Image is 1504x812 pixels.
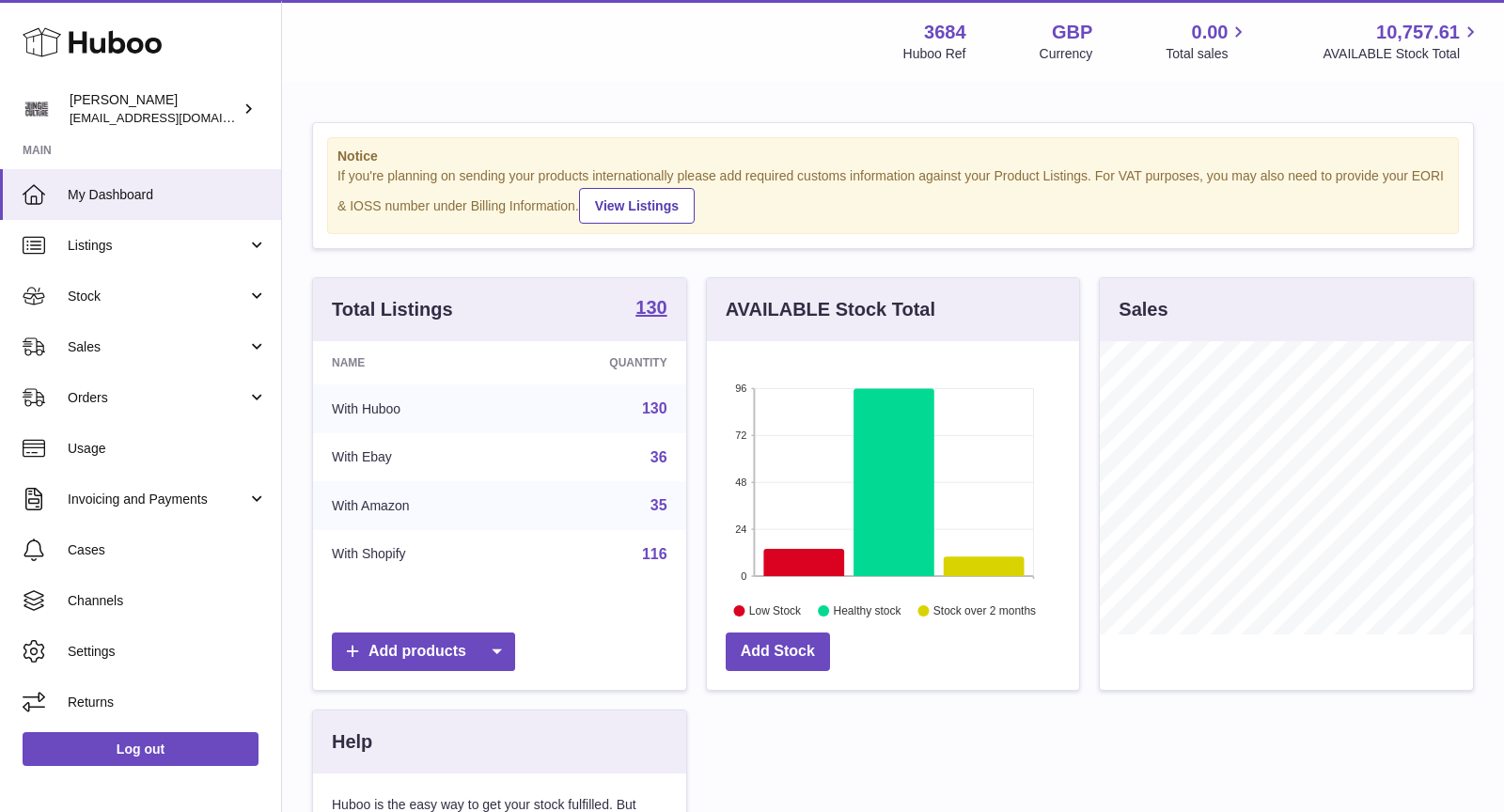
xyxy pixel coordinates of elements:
span: Channels [68,592,267,610]
div: [PERSON_NAME] [70,91,239,127]
a: 116 [642,546,667,562]
span: 10,757.61 [1376,20,1460,45]
a: 130 [642,400,667,416]
text: Stock over 2 months [933,604,1036,617]
div: Currency [1040,45,1093,63]
strong: 3684 [924,20,966,45]
span: [EMAIL_ADDRESS][DOMAIN_NAME] [70,110,276,125]
text: Low Stock [749,604,802,617]
text: 48 [735,476,746,488]
a: 35 [650,497,667,513]
a: Add products [332,632,515,671]
th: Name [313,341,517,384]
div: If you're planning on sending your products internationally please add required customs informati... [337,167,1449,224]
a: View Listings [579,188,695,224]
text: 24 [735,523,746,535]
span: Listings [68,237,247,255]
h3: Total Listings [332,297,453,322]
span: Settings [68,643,267,661]
text: Healthy stock [833,604,901,617]
text: 96 [735,383,746,394]
strong: Notice [337,148,1449,165]
h3: AVAILABLE Stock Total [726,297,935,322]
h3: Sales [1119,297,1167,322]
th: Quantity [517,341,686,384]
span: Cases [68,541,267,559]
span: My Dashboard [68,186,267,204]
span: Usage [68,440,267,458]
strong: GBP [1052,20,1092,45]
span: AVAILABLE Stock Total [1323,45,1481,63]
span: Invoicing and Payments [68,491,247,508]
strong: 130 [635,298,666,317]
a: 130 [635,298,666,320]
a: Add Stock [726,632,830,671]
div: Huboo Ref [903,45,966,63]
span: 0.00 [1192,20,1229,45]
a: 36 [650,449,667,465]
td: With Huboo [313,384,517,433]
span: Total sales [1166,45,1249,63]
span: Stock [68,288,247,305]
text: 72 [735,429,746,441]
span: Returns [68,694,267,711]
h3: Help [332,729,372,755]
a: Log out [23,732,258,766]
a: 10,757.61 AVAILABLE Stock Total [1323,20,1481,63]
img: theinternationalventure@gmail.com [23,95,51,123]
td: With Amazon [313,481,517,530]
a: 0.00 Total sales [1166,20,1249,63]
text: 0 [741,570,746,582]
span: Orders [68,389,247,407]
td: With Ebay [313,433,517,482]
td: With Shopify [313,530,517,579]
span: Sales [68,338,247,356]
